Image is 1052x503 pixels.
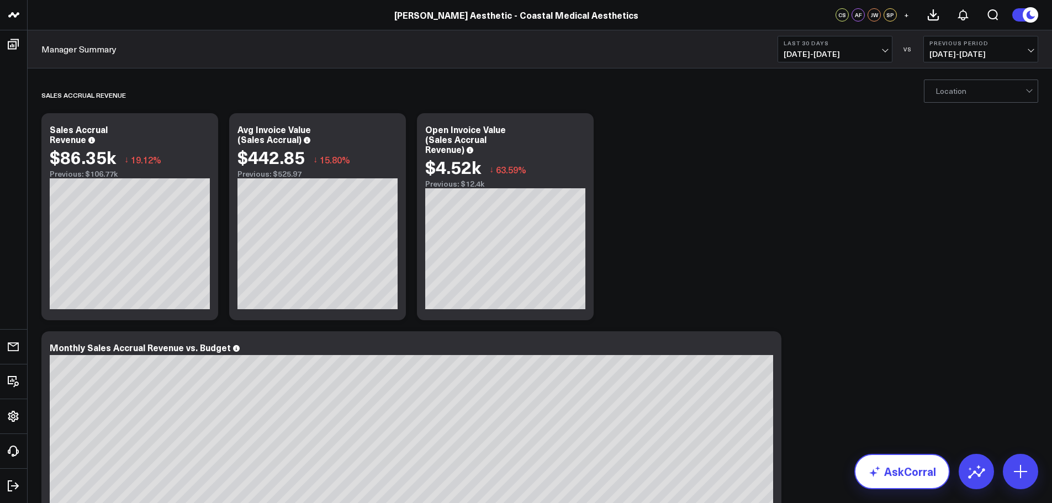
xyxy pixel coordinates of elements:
div: $442.85 [237,147,305,167]
b: Previous Period [929,40,1032,46]
span: [DATE] - [DATE] [929,50,1032,59]
a: AskCorral [854,454,950,489]
div: AF [852,8,865,22]
span: ↓ [489,162,494,177]
div: VS [898,46,918,52]
div: Sales Accrual Revenue [41,82,126,108]
div: JW [868,8,881,22]
span: 19.12% [131,153,161,166]
b: Last 30 Days [784,40,886,46]
span: ↓ [124,152,129,167]
div: $86.35k [50,147,116,167]
a: Manager Summary [41,43,117,55]
span: + [904,11,909,19]
button: Previous Period[DATE]-[DATE] [923,36,1038,62]
div: Open Invoice Value (Sales Accrual Revenue) [425,123,506,155]
a: [PERSON_NAME] Aesthetic - Coastal Medical Aesthetics [394,9,638,21]
div: Previous: $525.97 [237,170,398,178]
span: 63.59% [496,163,526,176]
div: CS [836,8,849,22]
div: Previous: $106.77k [50,170,210,178]
div: Previous: $12.4k [425,179,585,188]
span: 15.80% [320,153,350,166]
div: Monthly Sales Accrual Revenue vs. Budget [50,341,231,353]
span: ↓ [313,152,318,167]
button: + [900,8,913,22]
span: [DATE] - [DATE] [784,50,886,59]
div: Avg Invoice Value (Sales Accrual) [237,123,311,145]
button: Last 30 Days[DATE]-[DATE] [778,36,892,62]
div: SP [884,8,897,22]
div: $4.52k [425,157,481,177]
div: Sales Accrual Revenue [50,123,108,145]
